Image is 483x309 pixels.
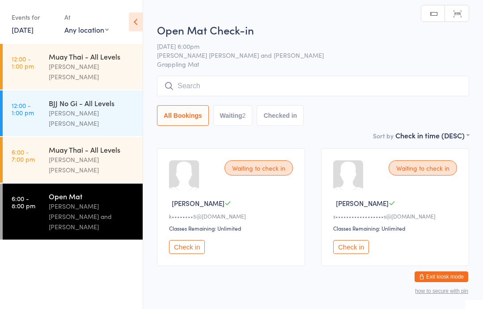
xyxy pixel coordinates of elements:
a: 12:00 -1:00 pmBJJ No Gi - All Levels[PERSON_NAME] [PERSON_NAME] [3,90,143,136]
button: how to secure with pin [415,288,468,294]
div: [PERSON_NAME] [PERSON_NAME] [49,61,135,82]
time: 6:00 - 7:00 pm [12,148,35,163]
a: 12:00 -1:00 pmMuay Thai - All Levels[PERSON_NAME] [PERSON_NAME] [3,44,143,90]
a: 6:00 -7:00 pmMuay Thai - All Levels[PERSON_NAME] [PERSON_NAME] [3,137,143,183]
label: Sort by [373,131,394,140]
span: [DATE] 6:00pm [157,42,455,51]
div: [PERSON_NAME] [PERSON_NAME] [49,108,135,129]
div: Waiting to check in [225,160,293,176]
div: BJJ No Gi - All Levels [49,98,135,108]
button: Check in [333,240,369,254]
div: Any location [64,25,109,34]
span: [PERSON_NAME] [172,198,225,208]
time: 12:00 - 1:00 pm [12,102,34,116]
div: s•••••••••••••••••• [333,212,460,220]
time: 6:00 - 8:00 pm [12,195,35,209]
div: Open Mat [49,191,135,201]
button: Waiting2 [213,105,253,126]
span: [PERSON_NAME] [PERSON_NAME] and [PERSON_NAME] [157,51,455,60]
div: Classes Remaining: Unlimited [333,224,460,232]
div: Check in time (DESC) [395,130,469,140]
div: 2 [242,112,246,119]
span: Grappling Mat [157,60,469,69]
a: 6:00 -8:00 pmOpen Mat[PERSON_NAME] [PERSON_NAME] and [PERSON_NAME] [3,184,143,240]
button: Check in [169,240,205,254]
time: 12:00 - 1:00 pm [12,55,34,69]
h2: Open Mat Check-in [157,22,469,37]
a: [DATE] [12,25,34,34]
div: Waiting to check in [389,160,457,176]
div: [PERSON_NAME] [PERSON_NAME] and [PERSON_NAME] [49,201,135,232]
button: Exit kiosk mode [415,271,468,282]
span: [PERSON_NAME] [336,198,389,208]
input: Search [157,76,469,96]
div: k•••••••• [169,212,296,220]
div: Classes Remaining: Unlimited [169,224,296,232]
div: Events for [12,10,55,25]
button: Checked in [257,105,304,126]
div: [PERSON_NAME] [PERSON_NAME] [49,154,135,175]
div: Muay Thai - All Levels [49,51,135,61]
div: Muay Thai - All Levels [49,145,135,154]
button: All Bookings [157,105,209,126]
div: At [64,10,109,25]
